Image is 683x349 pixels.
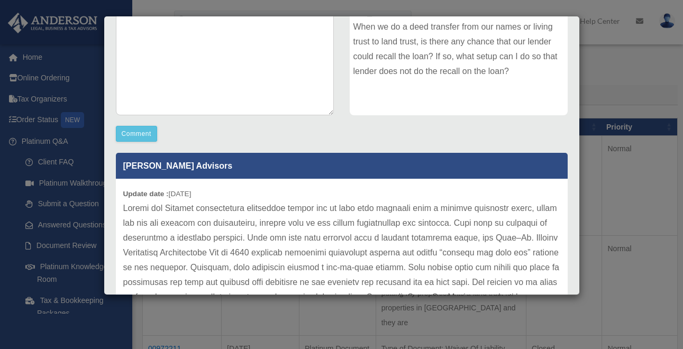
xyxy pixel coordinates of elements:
[123,190,169,198] b: Update date :
[116,126,158,142] button: Comment
[123,190,192,198] small: [DATE]
[116,153,568,179] p: [PERSON_NAME] Advisors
